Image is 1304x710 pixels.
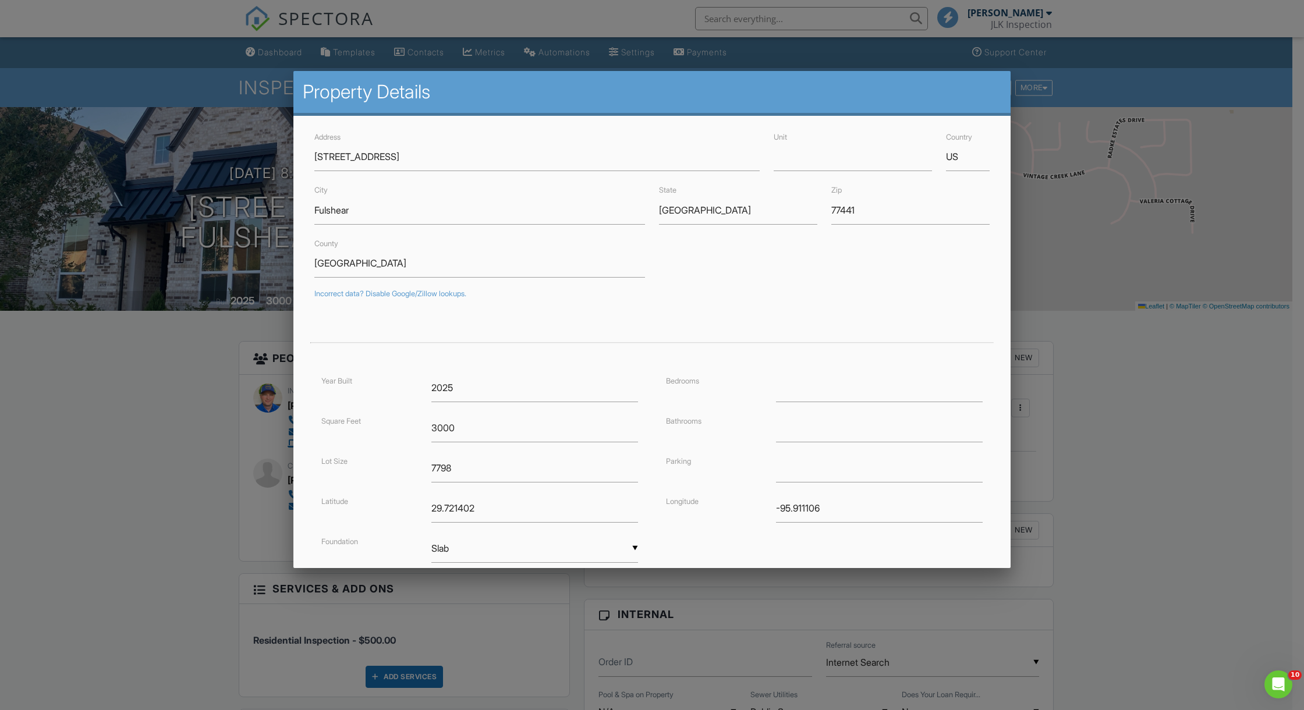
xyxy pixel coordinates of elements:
[946,133,972,141] label: Country
[314,289,990,299] div: Incorrect data? Disable Google/Zillow lookups.
[321,417,361,425] label: Square Feet
[314,239,338,248] label: County
[303,80,1001,104] h2: Property Details
[666,457,691,466] label: Parking
[666,417,701,425] label: Bathrooms
[831,186,842,194] label: Zip
[321,377,352,385] label: Year Built
[314,186,328,194] label: City
[1264,670,1292,698] iframe: Intercom live chat
[321,497,348,506] label: Latitude
[659,186,676,194] label: State
[666,377,699,385] label: Bedrooms
[314,133,341,141] label: Address
[321,537,358,546] label: Foundation
[666,497,699,506] label: Longitude
[774,133,787,141] label: Unit
[1288,670,1302,680] span: 10
[321,457,348,466] label: Lot Size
